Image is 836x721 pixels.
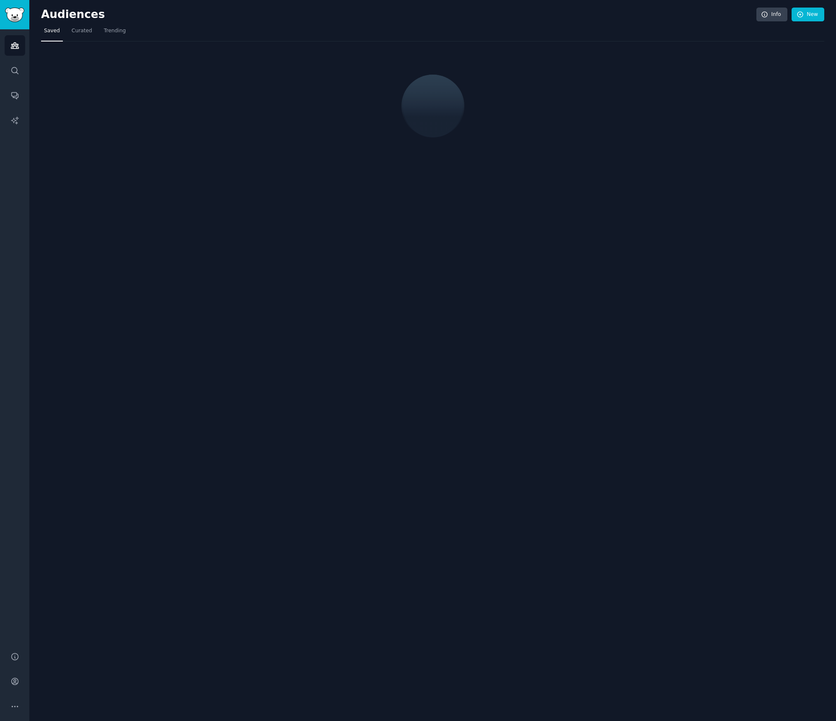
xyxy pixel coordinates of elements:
[5,8,24,22] img: GummySearch logo
[41,8,756,21] h2: Audiences
[69,24,95,41] a: Curated
[44,27,60,35] span: Saved
[792,8,824,22] a: New
[41,24,63,41] a: Saved
[104,27,126,35] span: Trending
[72,27,92,35] span: Curated
[101,24,129,41] a: Trending
[756,8,787,22] a: Info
